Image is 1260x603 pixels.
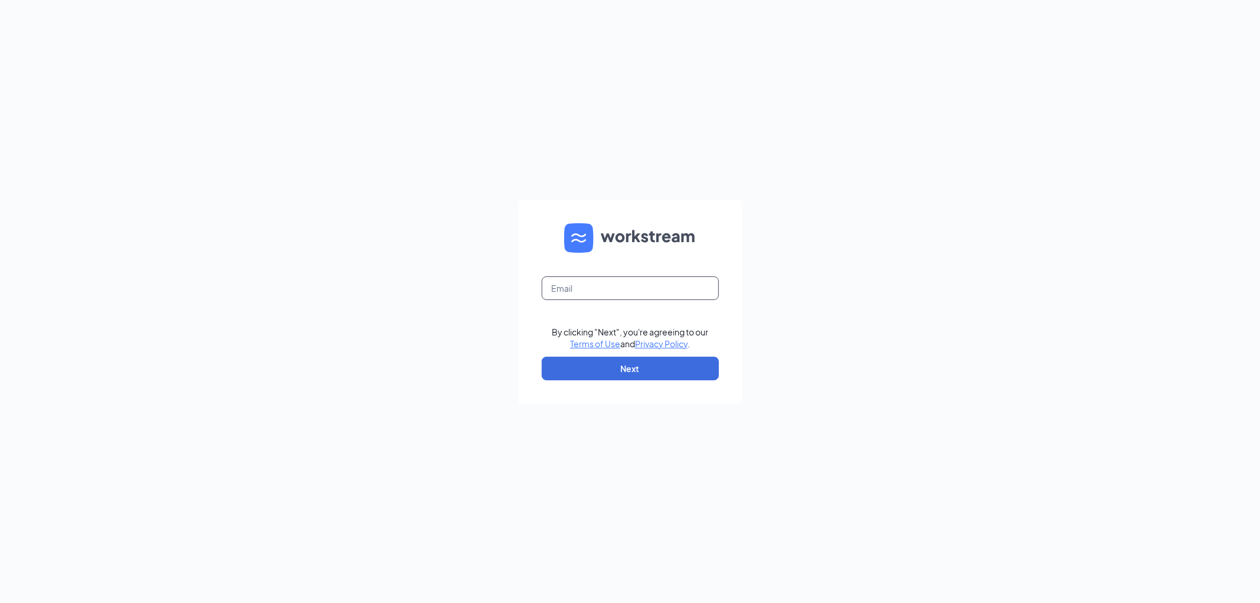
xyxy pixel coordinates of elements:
img: WS logo and Workstream text [564,223,696,253]
a: Terms of Use [570,338,620,349]
div: By clicking "Next", you're agreeing to our and . [552,326,708,350]
button: Next [542,357,719,380]
input: Email [542,276,719,300]
a: Privacy Policy [635,338,688,349]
